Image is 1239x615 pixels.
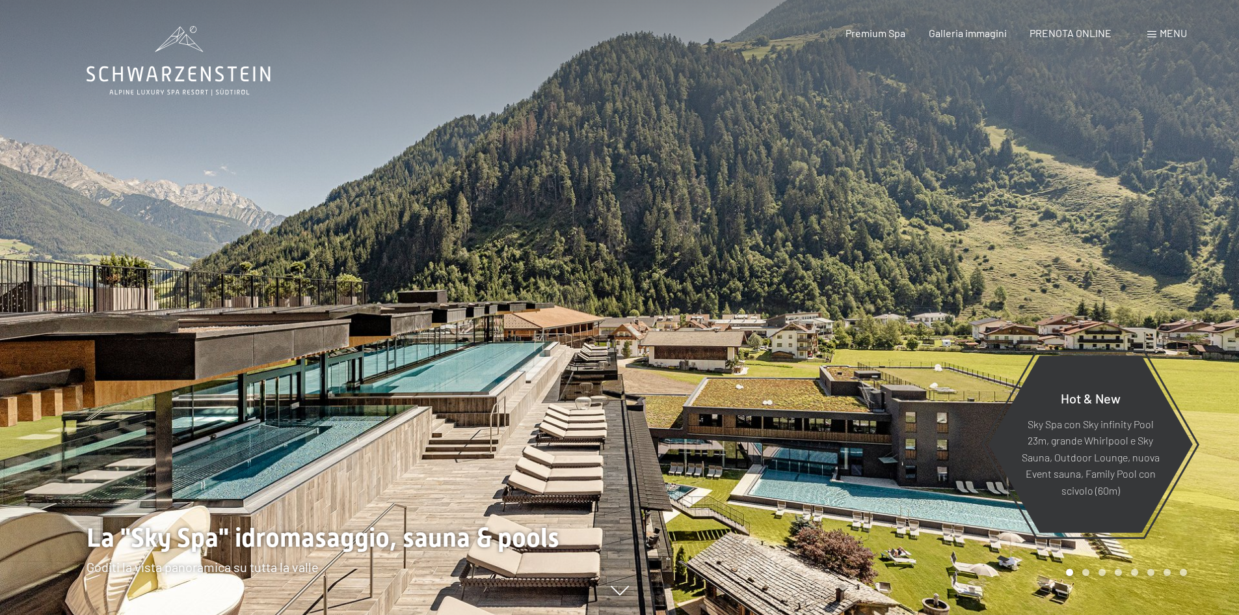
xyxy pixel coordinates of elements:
div: Carousel Page 5 [1131,569,1138,576]
div: Carousel Page 1 (Current Slide) [1066,569,1073,576]
div: Carousel Page 4 [1115,569,1122,576]
a: Galleria immagini [929,27,1007,39]
span: Menu [1160,27,1187,39]
a: Premium Spa [846,27,905,39]
a: PRENOTA ONLINE [1030,27,1112,39]
a: Hot & New Sky Spa con Sky infinity Pool 23m, grande Whirlpool e Sky Sauna, Outdoor Lounge, nuova ... [987,355,1193,534]
p: Sky Spa con Sky infinity Pool 23m, grande Whirlpool e Sky Sauna, Outdoor Lounge, nuova Event saun... [1020,415,1161,499]
div: Carousel Page 3 [1099,569,1106,576]
div: Carousel Page 2 [1082,569,1089,576]
div: Carousel Page 8 [1180,569,1187,576]
span: Hot & New [1061,390,1121,405]
div: Carousel Page 6 [1147,569,1154,576]
div: Carousel Pagination [1061,569,1187,576]
div: Carousel Page 7 [1164,569,1171,576]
